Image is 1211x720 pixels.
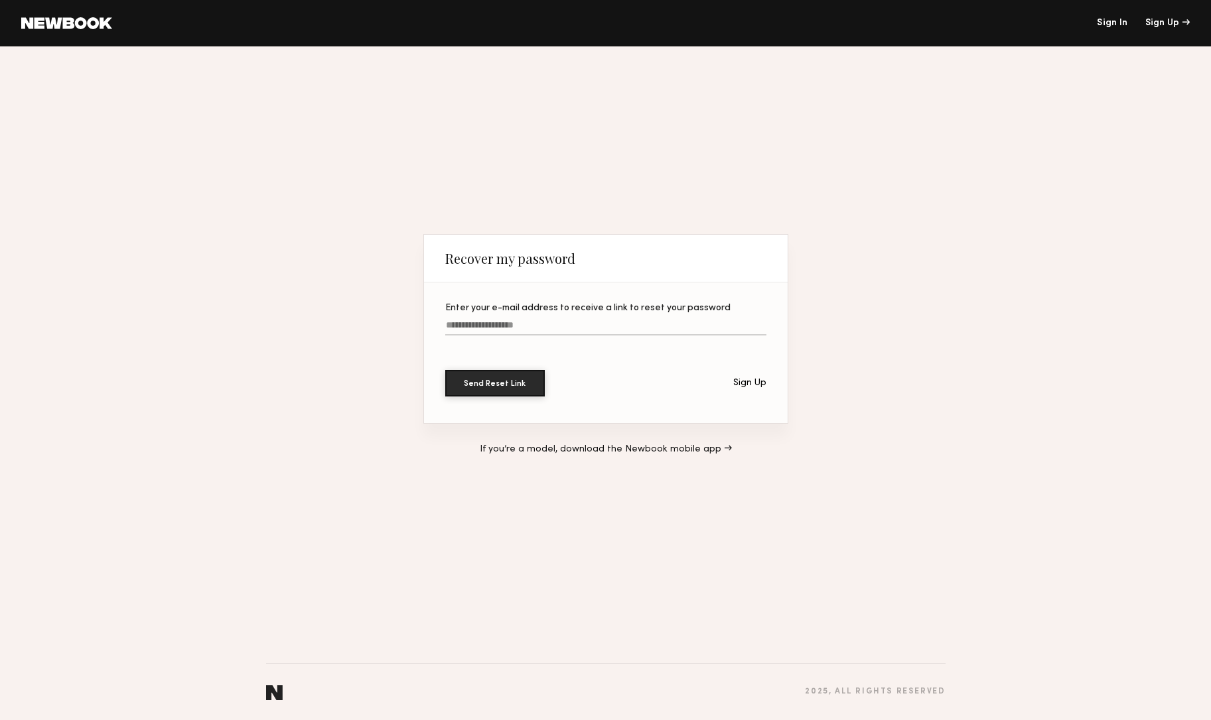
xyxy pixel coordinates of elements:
div: Enter your e-mail address to receive a link to reset your password [445,304,766,313]
div: Sign Up [1145,19,1190,28]
div: Recover my password [445,251,575,267]
input: Enter your e-mail address to receive a link to reset your password [445,320,766,335]
button: Send Reset Link [445,370,545,396]
div: 2025 , all rights reserved [805,688,945,696]
a: Sign In [1097,19,1127,28]
a: If you’re a model, download the Newbook mobile app → [480,445,732,454]
div: Sign Up [733,379,766,388]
